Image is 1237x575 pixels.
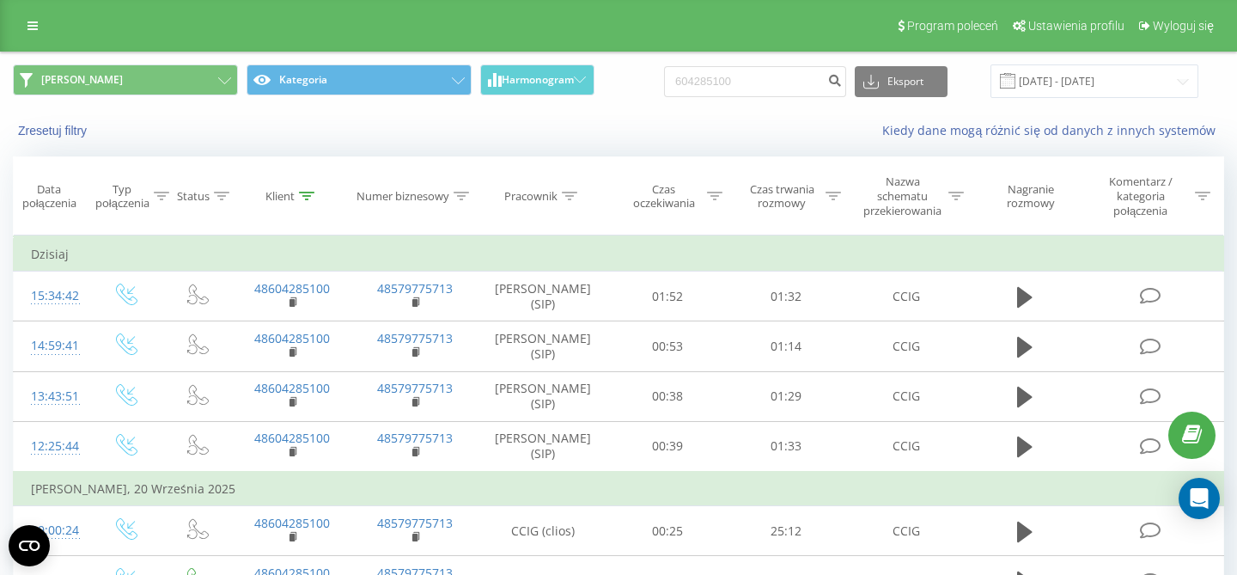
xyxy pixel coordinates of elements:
[609,506,728,556] td: 00:25
[254,380,330,396] a: 48604285100
[254,515,330,531] a: 48604285100
[502,74,574,86] span: Harmonogram
[247,64,472,95] button: Kategoria
[1179,478,1220,519] div: Open Intercom Messenger
[882,122,1224,138] a: Kiedy dane mogą różnić się od danych z innych systemów
[13,123,95,138] button: Zresetuj filtry
[177,189,210,204] div: Status
[609,272,728,321] td: 01:52
[727,321,845,371] td: 01:14
[609,371,728,421] td: 00:38
[609,421,728,472] td: 00:39
[9,525,50,566] button: Open CMP widget
[477,272,609,321] td: [PERSON_NAME] (SIP)
[477,421,609,472] td: [PERSON_NAME] (SIP)
[31,279,72,313] div: 15:34:42
[625,182,704,211] div: Czas oczekiwania
[504,189,558,204] div: Pracownik
[742,182,821,211] div: Czas trwania rozmowy
[855,66,948,97] button: Eksport
[609,321,728,371] td: 00:53
[845,506,968,556] td: CCIG
[727,371,845,421] td: 01:29
[845,321,968,371] td: CCIG
[480,64,594,95] button: Harmonogram
[31,329,72,363] div: 14:59:41
[727,506,845,556] td: 25:12
[31,430,72,463] div: 12:25:44
[377,515,453,531] a: 48579775713
[861,174,944,218] div: Nazwa schematu przekierowania
[1153,19,1214,33] span: Wyloguj się
[1090,174,1191,218] div: Komentarz / kategoria połączenia
[727,272,845,321] td: 01:32
[356,189,449,204] div: Numer biznesowy
[1028,19,1124,33] span: Ustawienia profilu
[845,371,968,421] td: CCIG
[845,421,968,472] td: CCIG
[31,380,72,413] div: 13:43:51
[477,371,609,421] td: [PERSON_NAME] (SIP)
[265,189,295,204] div: Klient
[14,237,1224,272] td: Dzisiaj
[907,19,998,33] span: Program poleceń
[254,430,330,446] a: 48604285100
[14,182,84,211] div: Data połączenia
[377,280,453,297] a: 48579775713
[41,73,123,87] span: [PERSON_NAME]
[95,182,149,211] div: Typ połączenia
[377,380,453,396] a: 48579775713
[14,472,1224,506] td: [PERSON_NAME], 20 Września 2025
[31,514,72,547] div: 09:00:24
[254,330,330,346] a: 48604285100
[377,430,453,446] a: 48579775713
[845,272,968,321] td: CCIG
[377,330,453,346] a: 48579775713
[727,421,845,472] td: 01:33
[254,280,330,297] a: 48604285100
[477,506,609,556] td: CCIG (clios)
[477,321,609,371] td: [PERSON_NAME] (SIP)
[664,66,846,97] input: Wyszukiwanie według numeru
[984,182,1077,211] div: Nagranie rozmowy
[13,64,238,95] button: [PERSON_NAME]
